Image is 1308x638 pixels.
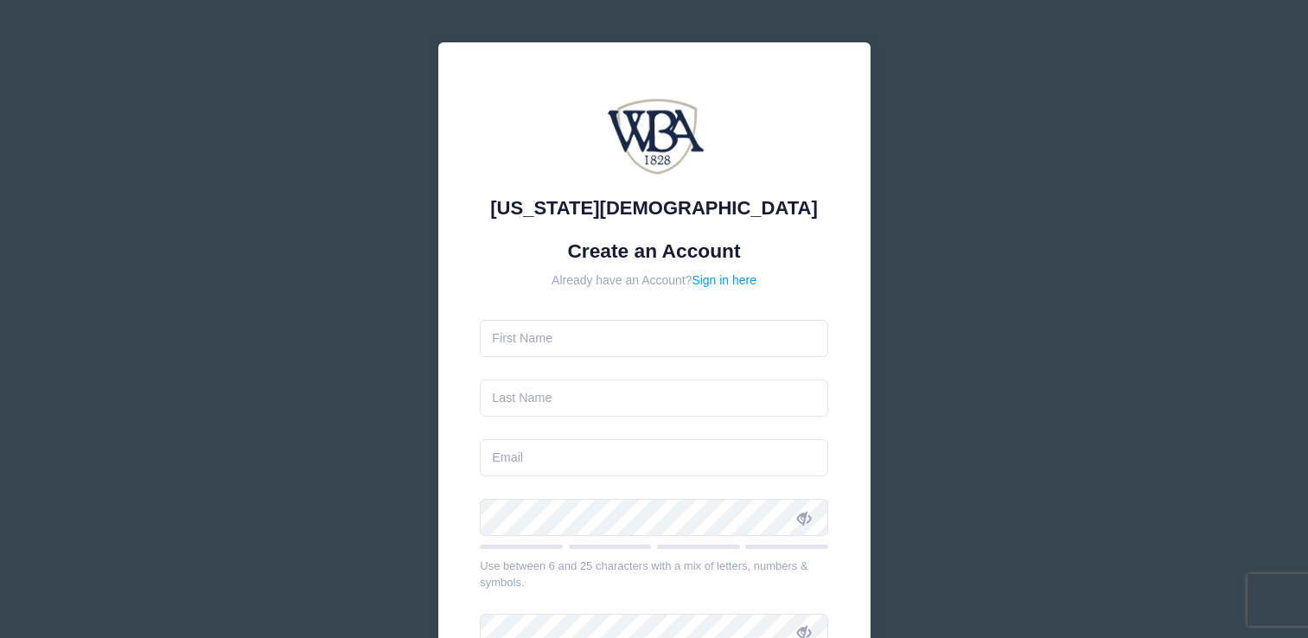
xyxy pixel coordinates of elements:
[692,273,756,287] a: Sign in here
[480,558,828,591] div: Use between 6 and 25 characters with a mix of letters, numbers & symbols.
[480,439,828,476] input: Email
[480,320,828,357] input: First Name
[480,239,828,263] h1: Create an Account
[480,380,828,417] input: Last Name
[480,194,828,222] div: [US_STATE][DEMOGRAPHIC_DATA]
[480,271,828,290] div: Already have an Account?
[603,85,706,188] img: Washington Baptist Association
